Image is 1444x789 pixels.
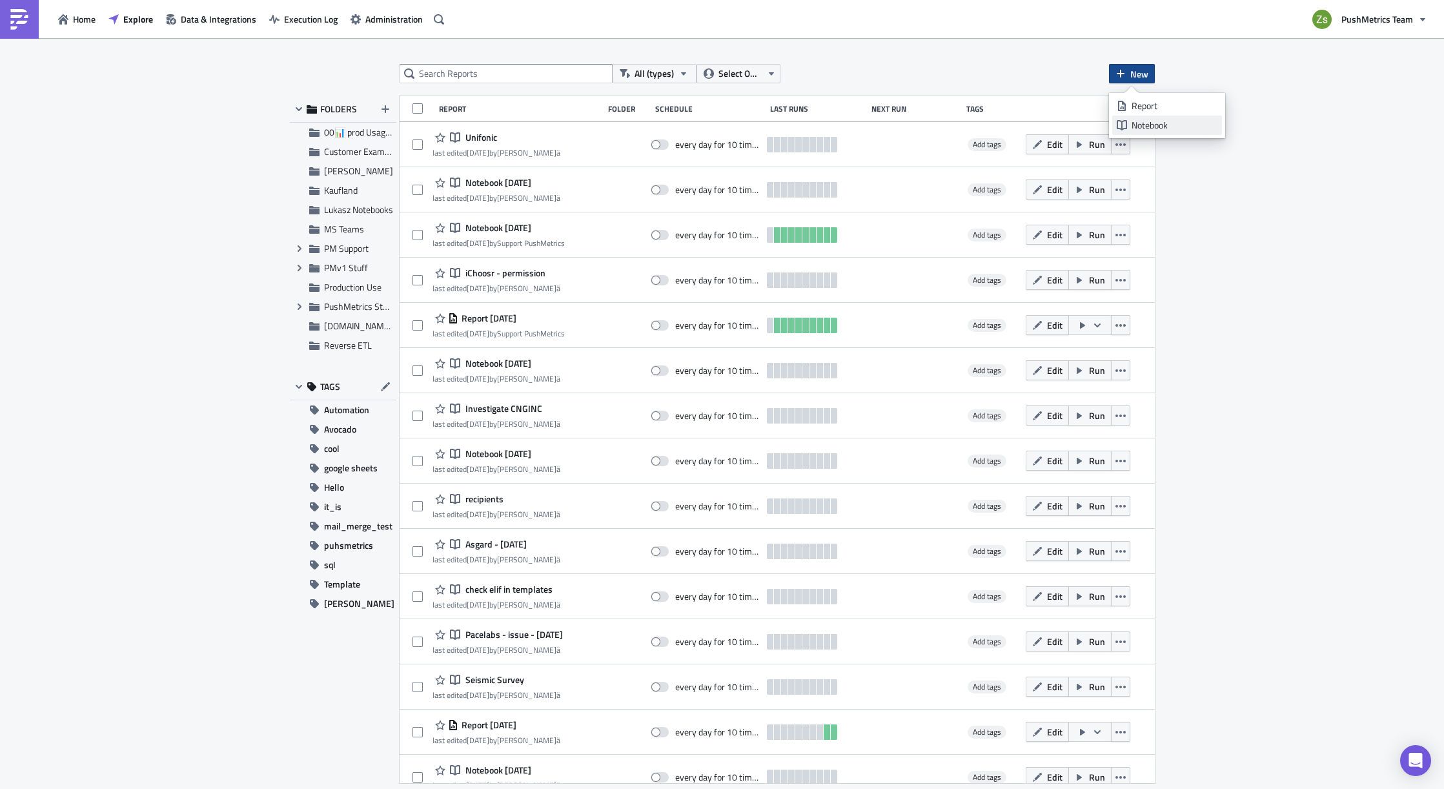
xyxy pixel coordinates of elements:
button: Run [1068,631,1112,651]
div: Schedule [655,104,764,114]
span: Add tags [973,274,1001,286]
span: Home [73,12,96,26]
span: Add tags [968,500,1006,513]
span: Hello [324,478,344,497]
div: last edited by [PERSON_NAME]ä [432,464,560,474]
time: 2025-08-21T14:39:41Z [467,508,489,520]
button: Edit [1026,270,1069,290]
div: every day for 10 times [675,726,760,738]
span: Automation [324,400,369,420]
div: last edited by Support PushMetrics [432,238,565,248]
div: every day for 10 times [675,681,760,693]
button: Edit [1026,451,1069,471]
span: Run [1089,364,1105,377]
div: every day for 10 times [675,546,760,557]
time: 2025-08-27T15:04:18Z [467,237,489,249]
span: Add tags [968,364,1006,377]
span: Explore [123,12,153,26]
span: Edit [1047,364,1063,377]
span: Run [1089,635,1105,648]
span: Edit [1047,454,1063,467]
span: Add tags [968,138,1006,151]
span: Run [1089,454,1105,467]
span: Edit [1047,635,1063,648]
span: check elif in templates [462,584,553,595]
span: Unifonic [462,132,497,143]
div: every day for 10 times [675,229,760,241]
span: Add tags [968,229,1006,241]
time: 2025-08-18T13:27:58Z [467,689,489,701]
button: Edit [1026,631,1069,651]
time: 2025-08-21T12:35:23Z [467,553,489,566]
span: Edit [1047,680,1063,693]
span: Run [1089,183,1105,196]
span: Run [1089,680,1105,693]
button: Edit [1026,722,1069,742]
span: Execution Log [284,12,338,26]
span: Investigate CNGINC [462,403,542,415]
div: Next Run [871,104,960,114]
button: Run [1068,496,1112,516]
span: Data & Integrations [181,12,256,26]
span: Edit [1047,770,1063,784]
span: Production Use [324,280,381,294]
span: Avocado [324,420,356,439]
span: TAGS [320,381,340,393]
button: Explore [102,9,159,29]
button: google sheets [290,458,396,478]
time: 2025-08-27T15:17:49Z [467,282,489,294]
button: Template [290,575,396,594]
button: New [1109,64,1155,83]
button: Run [1068,270,1112,290]
button: Run [1068,134,1112,154]
button: sql [290,555,396,575]
a: Execution Log [263,9,344,29]
button: Avocado [290,420,396,439]
div: Notebook [1132,119,1217,132]
button: Run [1068,179,1112,200]
span: Add tags [973,138,1001,150]
div: every day for 10 times [675,772,760,783]
span: Asgard - 2025-08-21 [462,538,527,550]
span: google sheets [324,458,378,478]
button: Edit [1026,360,1069,380]
span: Edit [1047,589,1063,603]
span: sql [324,555,336,575]
span: Kaufland [324,183,358,197]
span: Notebook 2025-08-22 [462,448,531,460]
div: last edited by [PERSON_NAME]ä [432,645,563,655]
div: last edited by [PERSON_NAME]ä [432,148,560,158]
span: Lukasz Notebooks [324,203,393,216]
span: Run [1089,138,1105,151]
div: last edited by [PERSON_NAME]ä [432,735,560,745]
span: Report 2025-08-15 [458,719,516,731]
button: Edit [1026,179,1069,200]
span: Reverse ETL [324,338,372,352]
span: PushMetrics Team [1341,12,1413,26]
button: Edit [1026,541,1069,561]
span: Add tags [973,635,1001,648]
span: it_is [324,497,341,517]
span: PM Support [324,241,369,255]
span: Run [1089,228,1105,241]
button: Edit [1026,134,1069,154]
span: Add tags [973,771,1001,783]
button: Edit [1026,496,1069,516]
span: Add tags [968,635,1006,648]
time: 2025-08-20T19:50:47Z [467,599,489,611]
button: Edit [1026,677,1069,697]
button: Edit [1026,405,1069,425]
button: Run [1068,360,1112,380]
span: Add tags [973,319,1001,331]
span: Select Owner [718,67,762,81]
button: Run [1068,405,1112,425]
span: Notebook 2025-08-27 [462,358,531,369]
span: Edit [1047,318,1063,332]
div: Last Runs [770,104,865,114]
div: last edited by [PERSON_NAME]ä [432,509,560,519]
time: 2025-08-18T14:06:04Z [467,644,489,656]
span: Add tags [973,183,1001,196]
span: Pacelabs - issue - 2025-08-18 [462,629,563,640]
button: Administration [344,9,429,29]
